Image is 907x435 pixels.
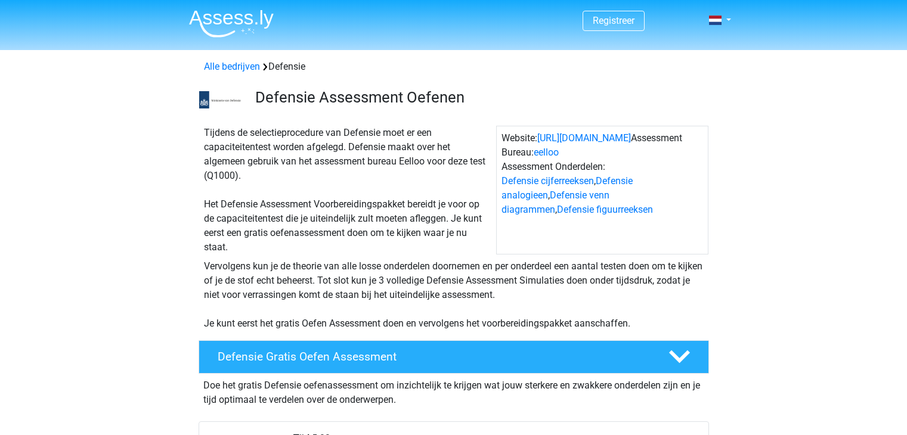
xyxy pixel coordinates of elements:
div: Tijdens de selectieprocedure van Defensie moet er een capaciteitentest worden afgelegd. Defensie ... [199,126,496,254]
a: Defensie figuurreeksen [557,204,653,215]
a: Defensie analogieen [502,175,633,201]
div: Website: Assessment Bureau: Assessment Onderdelen: , , , [496,126,708,254]
a: Defensie venn diagrammen [502,189,609,215]
a: eelloo [534,147,559,158]
a: Defensie Gratis Oefen Assessment [194,340,714,374]
a: Alle bedrijven [204,61,260,72]
div: Defensie [199,60,708,74]
a: [URL][DOMAIN_NAME] [537,132,631,144]
a: Registreer [593,15,634,26]
div: Doe het gratis Defensie oefenassessment om inzichtelijk te krijgen wat jouw sterkere en zwakkere ... [199,374,709,407]
img: Assessly [189,10,274,38]
div: Vervolgens kun je de theorie van alle losse onderdelen doornemen en per onderdeel een aantal test... [199,259,708,331]
a: Defensie cijferreeksen [502,175,594,187]
h3: Defensie Assessment Oefenen [255,88,699,107]
h4: Defensie Gratis Oefen Assessment [218,350,649,363]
